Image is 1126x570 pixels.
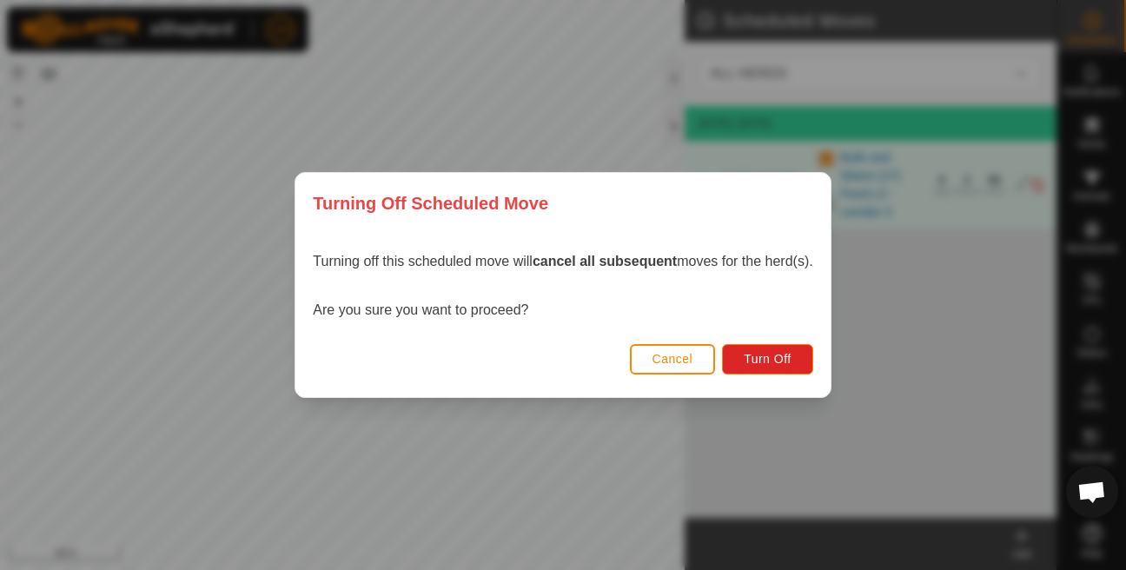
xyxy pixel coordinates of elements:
button: Turn Off [722,344,813,374]
button: Cancel [630,344,716,374]
span: Turning Off Scheduled Move [313,190,548,216]
span: Cancel [652,352,693,366]
strong: cancel all subsequent [533,254,677,268]
div: Open chat [1066,466,1118,518]
p: Turning off this scheduled move will moves for the herd(s). [313,251,812,272]
span: Turn Off [744,352,792,366]
p: Are you sure you want to proceed? [313,300,812,321]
